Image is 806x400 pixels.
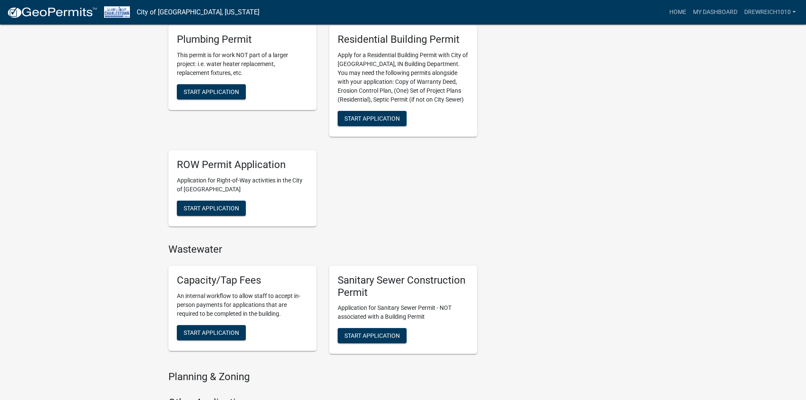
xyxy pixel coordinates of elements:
h5: Residential Building Permit [338,33,469,46]
h5: ROW Permit Application [177,159,308,171]
button: Start Application [177,201,246,216]
a: City of [GEOGRAPHIC_DATA], [US_STATE] [137,5,259,19]
button: Start Application [338,111,407,126]
button: Start Application [177,325,246,340]
span: Start Application [184,205,239,212]
span: Start Application [184,329,239,336]
h4: Wastewater [168,243,477,256]
span: Start Application [184,88,239,95]
h5: Sanitary Sewer Construction Permit [338,274,469,299]
p: Application for Right-of-Way activities in the City of [GEOGRAPHIC_DATA] [177,176,308,194]
span: Start Application [344,115,400,122]
p: An internal workflow to allow staff to accept in-person payments for applications that are requir... [177,292,308,318]
a: My Dashboard [690,4,741,20]
h4: Planning & Zoning [168,371,477,383]
a: drewreich1010 [741,4,799,20]
button: Start Application [338,328,407,343]
button: Start Application [177,84,246,99]
img: City of Charlestown, Indiana [104,6,130,18]
p: Apply for a Residential Building Permit with City of [GEOGRAPHIC_DATA], IN Building Department. Y... [338,51,469,104]
h5: Plumbing Permit [177,33,308,46]
span: Start Application [344,332,400,339]
p: Application for Sanitary Sewer Permit - NOT associated with a Building Permit [338,303,469,321]
p: This permit is for work NOT part of a larger project: i.e. water heater replacement, replacement ... [177,51,308,77]
a: Home [666,4,690,20]
h5: Capacity/Tap Fees [177,274,308,287]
